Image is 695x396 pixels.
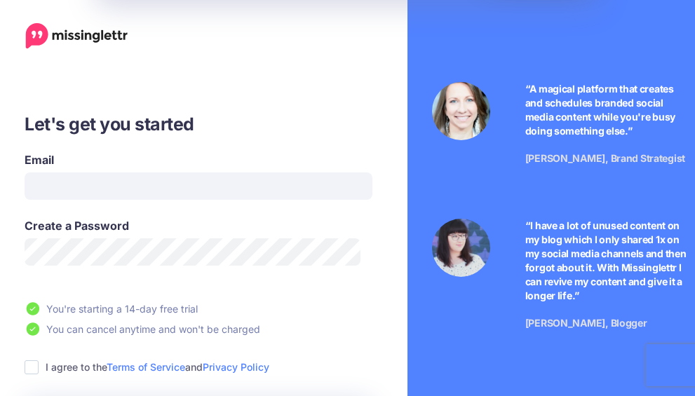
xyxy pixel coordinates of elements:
label: Email [25,151,372,168]
a: Privacy Policy [203,361,269,373]
p: “A magical platform that creates and schedules branded social media content while you're busy doi... [525,82,691,138]
img: Testimonial by Laura Stanik [432,82,490,140]
img: Testimonial by Jeniffer Kosche [432,219,490,277]
p: “I have a lot of unused content on my blog which I only shared 1x on my social media channels and... [525,219,691,303]
a: Terms of Service [107,361,185,373]
h3: Let's get you started [25,111,372,137]
a: Home [25,23,128,49]
label: Create a Password [25,217,372,234]
li: You're starting a 14-day free trial [25,301,372,317]
span: [PERSON_NAME], Blogger [525,317,647,329]
label: I agree to the and [46,359,269,375]
li: You can cancel anytime and won't be charged [25,321,372,337]
span: [PERSON_NAME], Brand Strategist [525,152,685,164]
